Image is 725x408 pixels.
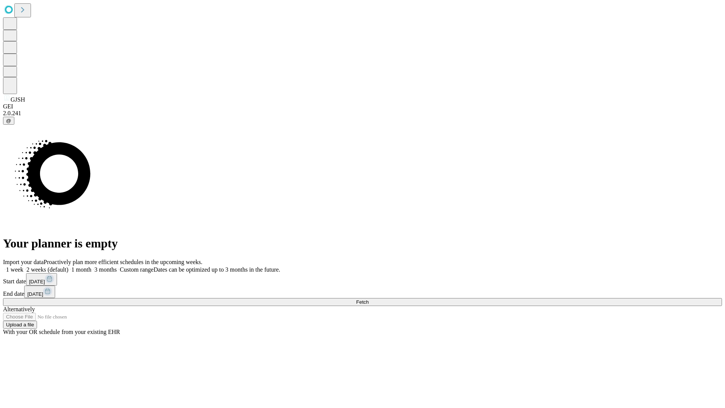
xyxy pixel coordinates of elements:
button: [DATE] [26,273,57,286]
span: [DATE] [29,279,45,284]
div: End date [3,286,722,298]
span: Dates can be optimized up to 3 months in the future. [154,266,280,273]
button: [DATE] [24,286,55,298]
span: 1 week [6,266,23,273]
span: 3 months [94,266,117,273]
h1: Your planner is empty [3,236,722,250]
span: Alternatively [3,306,35,312]
span: With your OR schedule from your existing EHR [3,329,120,335]
div: Start date [3,273,722,286]
button: @ [3,117,14,125]
span: Import your data [3,259,44,265]
div: 2.0.241 [3,110,722,117]
span: [DATE] [27,291,43,297]
span: Custom range [120,266,153,273]
span: Proactively plan more efficient schedules in the upcoming weeks. [44,259,202,265]
button: Fetch [3,298,722,306]
span: Fetch [356,299,369,305]
button: Upload a file [3,321,37,329]
div: GEI [3,103,722,110]
span: GJSH [11,96,25,103]
span: 1 month [71,266,91,273]
span: @ [6,118,11,124]
span: 2 weeks (default) [26,266,68,273]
